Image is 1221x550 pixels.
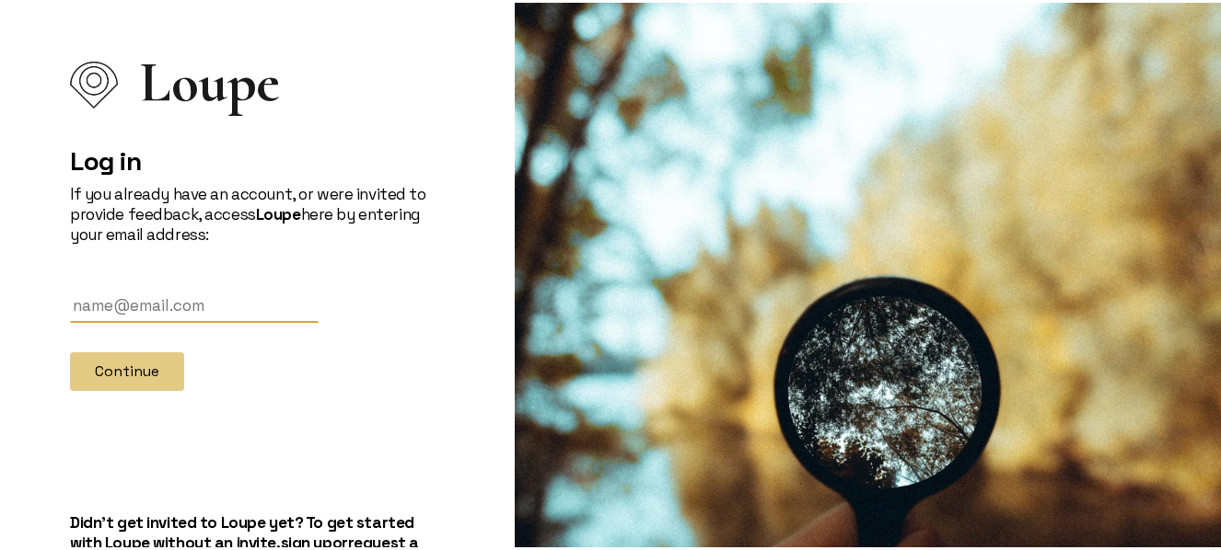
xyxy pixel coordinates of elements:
[70,349,184,388] button: Continue
[281,530,332,550] a: sign up
[256,201,301,222] strong: Loupe
[70,143,445,174] h2: Log in
[70,59,118,106] img: Loupe Logo
[140,70,280,90] span: Loupe
[70,286,319,320] input: Email Address
[70,181,445,242] p: If you already have an account, or were invited to provide feedback, access here by entering your...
